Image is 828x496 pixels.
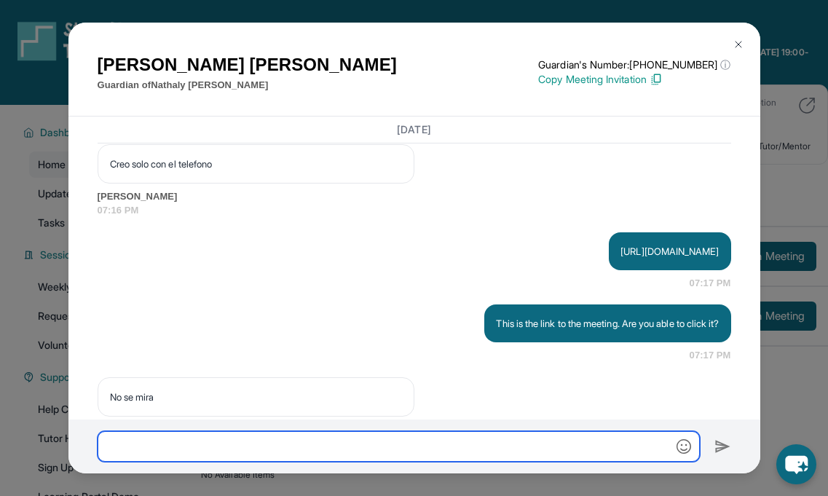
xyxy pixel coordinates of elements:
[620,244,719,259] p: [URL][DOMAIN_NAME]
[98,122,731,137] h3: [DATE]
[110,390,402,404] p: No se mira
[690,276,731,291] span: 07:17 PM
[538,72,730,87] p: Copy Meeting Invitation
[720,58,730,72] span: ⓘ
[714,438,731,455] img: Send icon
[650,73,663,86] img: Copy Icon
[98,189,731,204] span: [PERSON_NAME]
[538,58,730,72] p: Guardian's Number: [PHONE_NUMBER]
[98,78,397,92] p: Guardian of Nathaly [PERSON_NAME]
[733,39,744,50] img: Close Icon
[496,316,719,331] p: This is the link to the meeting. Are you able to click it?
[690,348,731,363] span: 07:17 PM
[98,203,731,218] span: 07:16 PM
[98,52,397,78] h1: [PERSON_NAME] [PERSON_NAME]
[776,444,816,484] button: chat-button
[110,157,402,171] p: Creo solo con el telefono
[677,439,691,454] img: Emoji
